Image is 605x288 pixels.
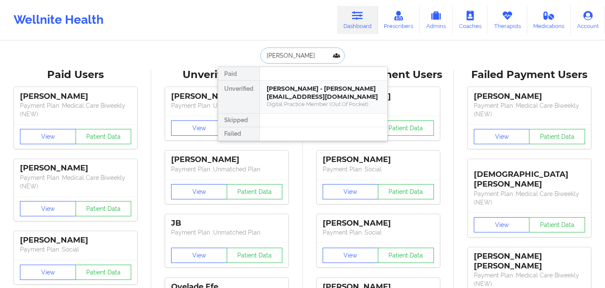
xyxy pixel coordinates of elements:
[267,85,380,101] div: [PERSON_NAME] - [PERSON_NAME][EMAIL_ADDRESS][DOMAIN_NAME]
[323,155,434,165] div: [PERSON_NAME]
[76,201,132,216] button: Patient Data
[378,248,434,263] button: Patient Data
[20,245,131,254] p: Payment Plan : Social
[323,228,434,237] p: Payment Plan : Social
[171,165,282,173] p: Payment Plan : Unmatched Plan
[76,265,132,280] button: Patient Data
[218,127,259,141] div: Failed
[474,190,585,207] p: Payment Plan : Medical Care Biweekly (NEW)
[76,129,132,144] button: Patient Data
[378,184,434,199] button: Patient Data
[474,101,585,118] p: Payment Plan : Medical Care Biweekly (NEW)
[474,217,530,232] button: View
[267,101,380,108] div: Digital Practice Member (Out Of Pocket)
[474,129,530,144] button: View
[20,129,76,144] button: View
[378,120,434,136] button: Patient Data
[20,235,131,245] div: [PERSON_NAME]
[171,92,282,101] div: [PERSON_NAME]
[323,218,434,228] div: [PERSON_NAME]
[474,92,585,101] div: [PERSON_NAME]
[527,6,571,34] a: Medications
[474,271,585,288] p: Payment Plan : Medical Care Biweekly (NEW)
[571,6,605,34] a: Account
[529,217,585,232] button: Patient Data
[20,173,131,190] p: Payment Plan : Medical Care Biweekly (NEW)
[453,6,488,34] a: Coaches
[337,6,378,34] a: Dashboard
[171,101,282,110] p: Payment Plan : Unmatched Plan
[20,201,76,216] button: View
[20,265,76,280] button: View
[529,129,585,144] button: Patient Data
[171,155,282,165] div: [PERSON_NAME]
[474,163,585,189] div: [DEMOGRAPHIC_DATA][PERSON_NAME]
[218,81,259,114] div: Unverified
[323,248,379,263] button: View
[218,114,259,127] div: Skipped
[20,101,131,118] p: Payment Plan : Medical Care Biweekly (NEW)
[419,6,453,34] a: Admins
[474,252,585,271] div: [PERSON_NAME] [PERSON_NAME]
[218,67,259,81] div: Paid
[6,68,145,81] div: Paid Users
[323,165,434,173] p: Payment Plan : Social
[227,248,283,263] button: Patient Data
[157,68,296,81] div: Unverified Users
[460,68,599,81] div: Failed Payment Users
[20,92,131,101] div: [PERSON_NAME]
[323,184,379,199] button: View
[171,184,227,199] button: View
[171,120,227,136] button: View
[378,6,420,34] a: Prescribers
[488,6,527,34] a: Therapists
[171,248,227,263] button: View
[227,184,283,199] button: Patient Data
[171,218,282,228] div: JB
[20,163,131,173] div: [PERSON_NAME]
[171,228,282,237] p: Payment Plan : Unmatched Plan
